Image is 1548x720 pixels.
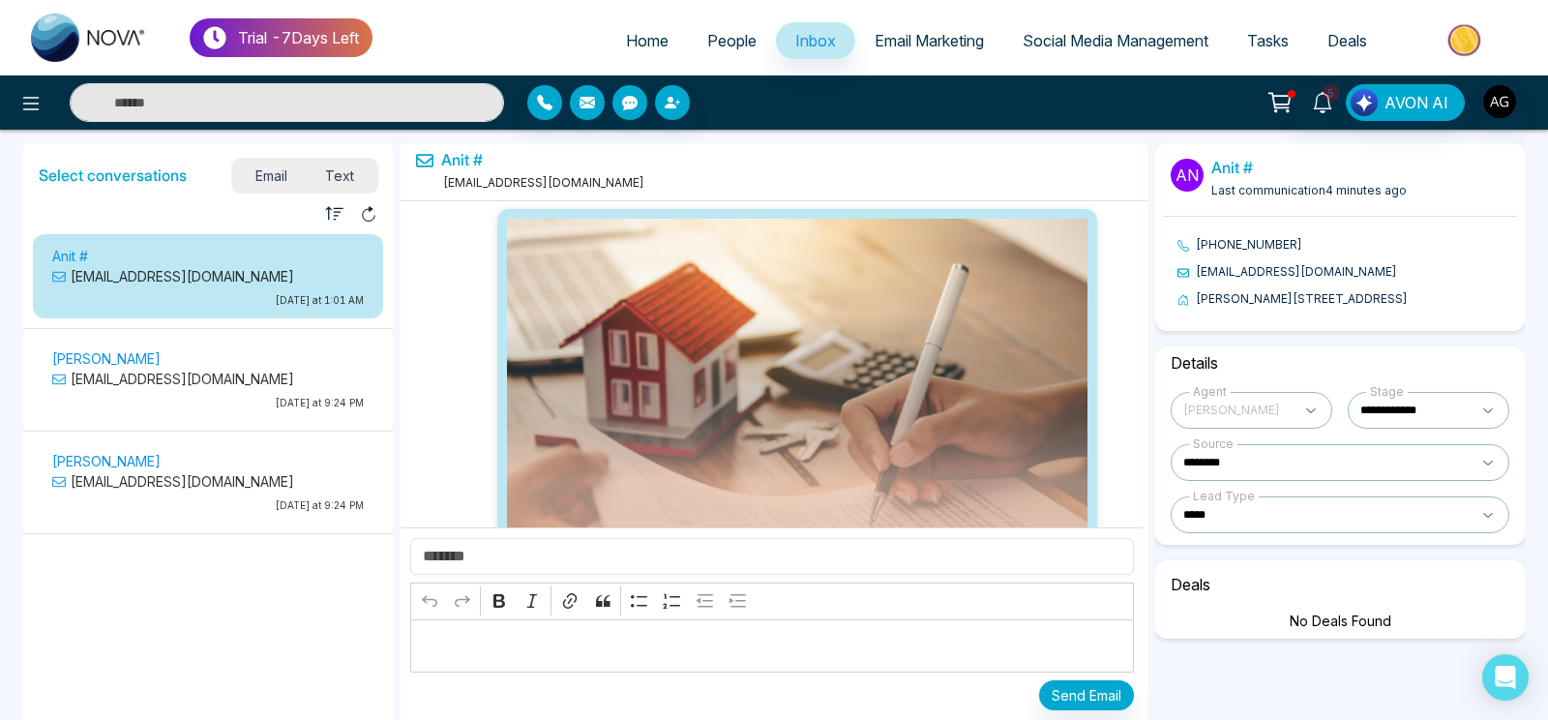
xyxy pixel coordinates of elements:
span: Email Marketing [875,31,984,50]
span: 5 [1323,84,1340,102]
div: Editor toolbar [410,583,1134,620]
div: Agent [1189,383,1231,401]
span: AVON AI [1384,91,1448,114]
p: [DATE] at 1:01 AM [52,293,364,308]
li: [PERSON_NAME][STREET_ADDRESS] [1177,290,1517,308]
span: Inbox [795,31,836,50]
span: Home [626,31,669,50]
p: [PERSON_NAME] [52,348,364,369]
h6: Deals [1163,568,1517,602]
p: [DATE] at 9:24 PM [52,396,364,410]
p: Trial - 7 Days Left [238,26,359,49]
div: Lead Type [1189,488,1259,505]
p: [DATE] at 9:24 PM [52,498,364,513]
img: Lead Flow [1351,89,1378,116]
img: User Avatar [1483,85,1516,118]
p: [EMAIL_ADDRESS][DOMAIN_NAME] [52,369,364,389]
span: [EMAIL_ADDRESS][DOMAIN_NAME] [439,175,644,190]
span: Social Media Management [1023,31,1208,50]
a: Home [607,22,688,59]
span: Email [236,163,307,189]
li: [EMAIL_ADDRESS][DOMAIN_NAME] [1177,263,1517,281]
div: Open Intercom Messenger [1482,654,1529,701]
h5: Select conversations [39,166,187,185]
div: Editor editing area: main [410,619,1134,673]
span: Tasks [1247,31,1289,50]
span: People [707,31,757,50]
a: Email Marketing [855,22,1003,59]
img: Market-place.gif [1396,18,1536,62]
span: Text [307,163,374,189]
div: Stage [1366,383,1408,401]
div: No Deals Found [1163,611,1517,631]
li: [PHONE_NUMBER] [1177,236,1517,254]
button: AVON AI [1346,84,1465,121]
a: Social Media Management [1003,22,1228,59]
a: Anit # [1211,158,1253,177]
div: Source [1189,435,1237,453]
span: Deals [1327,31,1367,50]
span: Last communication 4 minutes ago [1211,183,1407,197]
p: [EMAIL_ADDRESS][DOMAIN_NAME] [52,471,364,492]
a: 5 [1299,84,1346,118]
span: Anit Gupta [1183,399,1293,422]
p: [EMAIL_ADDRESS][DOMAIN_NAME] [52,266,364,286]
a: Deals [1308,22,1386,59]
a: People [688,22,776,59]
button: Send Email [1039,680,1134,710]
p: Anit # [52,246,364,266]
a: Tasks [1228,22,1308,59]
img: Nova CRM Logo [31,14,147,62]
a: Inbox [776,22,855,59]
h6: Details [1163,346,1517,380]
p: An [1171,159,1204,192]
a: Anit # [441,151,483,169]
p: [PERSON_NAME] [52,451,364,471]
